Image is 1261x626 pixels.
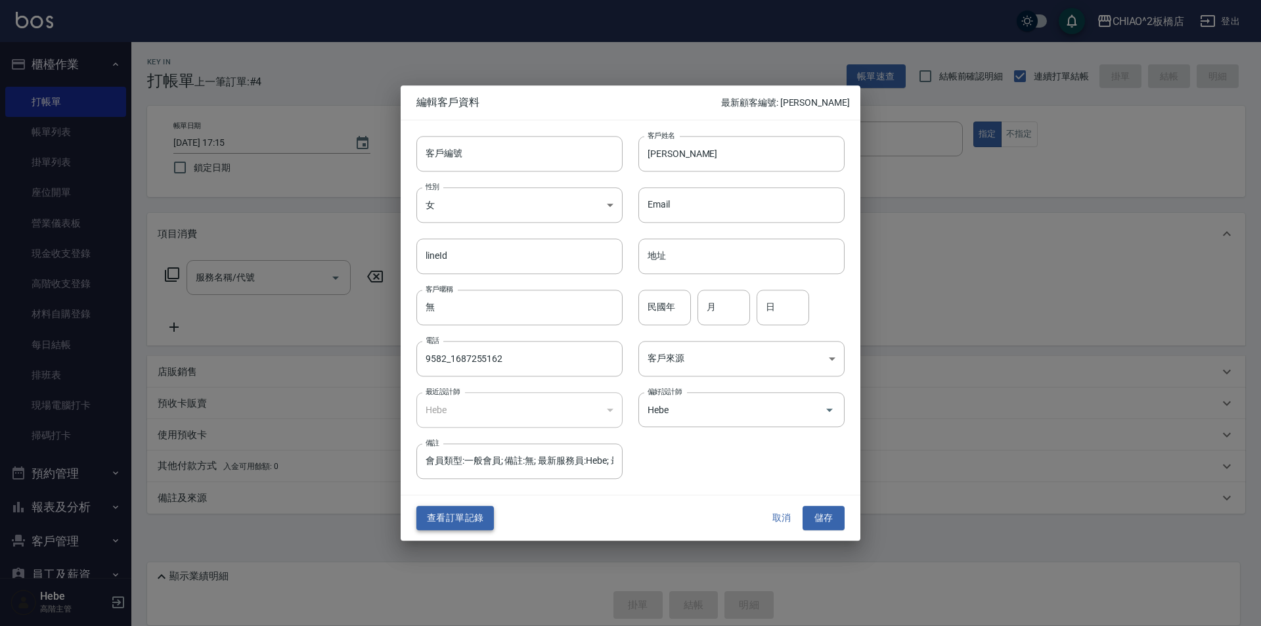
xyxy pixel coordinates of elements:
[416,506,494,531] button: 查看訂單記錄
[721,96,850,110] p: 最新顧客編號: [PERSON_NAME]
[819,399,840,420] button: Open
[416,187,623,223] div: 女
[426,284,453,294] label: 客戶暱稱
[761,506,803,531] button: 取消
[803,506,845,531] button: 儲存
[648,130,675,140] label: 客戶姓名
[426,438,439,448] label: 備註
[426,181,439,191] label: 性別
[416,392,623,428] div: Hebe
[648,386,682,396] label: 偏好設計師
[416,96,721,109] span: 編輯客戶資料
[426,386,460,396] label: 最近設計師
[426,335,439,345] label: 電話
